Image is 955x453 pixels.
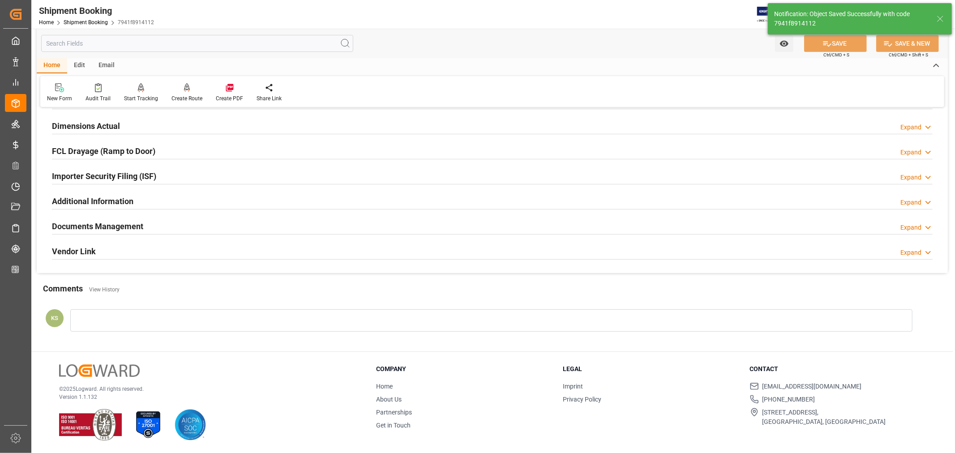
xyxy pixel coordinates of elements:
[900,148,921,157] div: Expand
[900,223,921,232] div: Expand
[376,422,411,429] a: Get in Touch
[900,248,921,257] div: Expand
[51,315,58,321] span: KS
[52,170,156,182] h2: Importer Security Filing (ISF)
[762,408,886,427] span: [STREET_ADDRESS], [GEOGRAPHIC_DATA], [GEOGRAPHIC_DATA]
[37,58,67,73] div: Home
[757,7,788,22] img: Exertis%20JAM%20-%20Email%20Logo.jpg_1722504956.jpg
[376,383,393,390] a: Home
[59,385,354,393] p: © 2025 Logward. All rights reserved.
[762,395,815,404] span: [PHONE_NUMBER]
[804,35,867,52] button: SAVE
[376,409,412,416] a: Partnerships
[41,35,353,52] input: Search Fields
[216,94,243,103] div: Create PDF
[900,198,921,207] div: Expand
[257,94,282,103] div: Share Link
[563,383,583,390] a: Imprint
[376,364,552,374] h3: Company
[171,94,202,103] div: Create Route
[124,94,158,103] div: Start Tracking
[823,51,849,58] span: Ctrl/CMD + S
[750,364,925,374] h3: Contact
[376,396,402,403] a: About Us
[52,145,155,157] h2: FCL Drayage (Ramp to Door)
[67,58,92,73] div: Edit
[133,409,164,440] img: ISO 27001 Certification
[52,195,133,207] h2: Additional Information
[900,173,921,182] div: Expand
[43,282,83,295] h2: Comments
[175,409,206,440] img: AICPA SOC
[86,94,111,103] div: Audit Trail
[39,4,154,17] div: Shipment Booking
[64,19,108,26] a: Shipment Booking
[762,382,862,391] span: [EMAIL_ADDRESS][DOMAIN_NAME]
[59,409,122,440] img: ISO 9001 & ISO 14001 Certification
[59,364,140,377] img: Logward Logo
[52,245,96,257] h2: Vendor Link
[52,220,143,232] h2: Documents Management
[889,51,928,58] span: Ctrl/CMD + Shift + S
[563,364,738,374] h3: Legal
[47,94,72,103] div: New Form
[900,123,921,132] div: Expand
[876,35,939,52] button: SAVE & NEW
[89,286,120,293] a: View History
[59,393,354,401] p: Version 1.1.132
[775,35,793,52] button: open menu
[774,9,928,28] div: Notification: Object Saved Successfully with code 7941f8914112
[52,120,120,132] h2: Dimensions Actual
[563,396,601,403] a: Privacy Policy
[39,19,54,26] a: Home
[92,58,121,73] div: Email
